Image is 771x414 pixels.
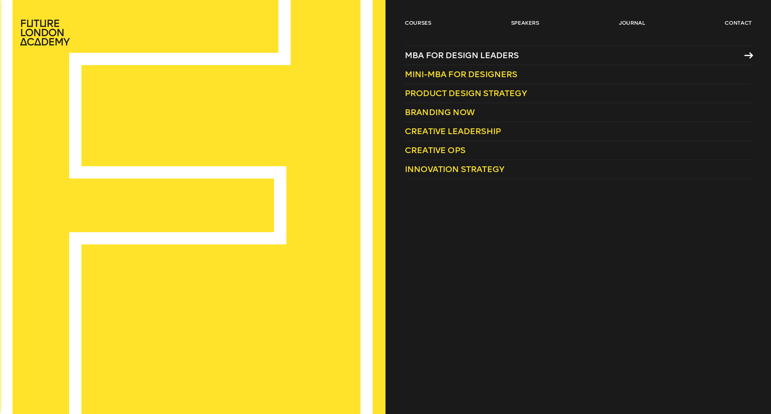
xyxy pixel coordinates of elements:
[405,141,752,160] a: Creative Ops
[405,50,519,60] span: MBA for Design Leaders
[405,103,752,122] a: Branding Now
[405,69,517,79] span: Mini-MBA for Designers
[511,19,539,27] a: speakers
[405,126,501,136] span: Creative Leadership
[405,160,752,179] a: Innovation Strategy
[405,65,752,84] a: Mini-MBA for Designers
[405,107,475,117] span: Branding Now
[405,145,465,155] span: Creative Ops
[619,19,645,27] a: journal
[405,164,504,174] span: Innovation Strategy
[405,84,752,103] a: Product Design Strategy
[405,46,752,65] a: MBA for Design Leaders
[725,19,752,27] a: contact
[405,19,431,27] a: courses
[405,122,752,141] a: Creative Leadership
[405,88,527,98] span: Product Design Strategy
